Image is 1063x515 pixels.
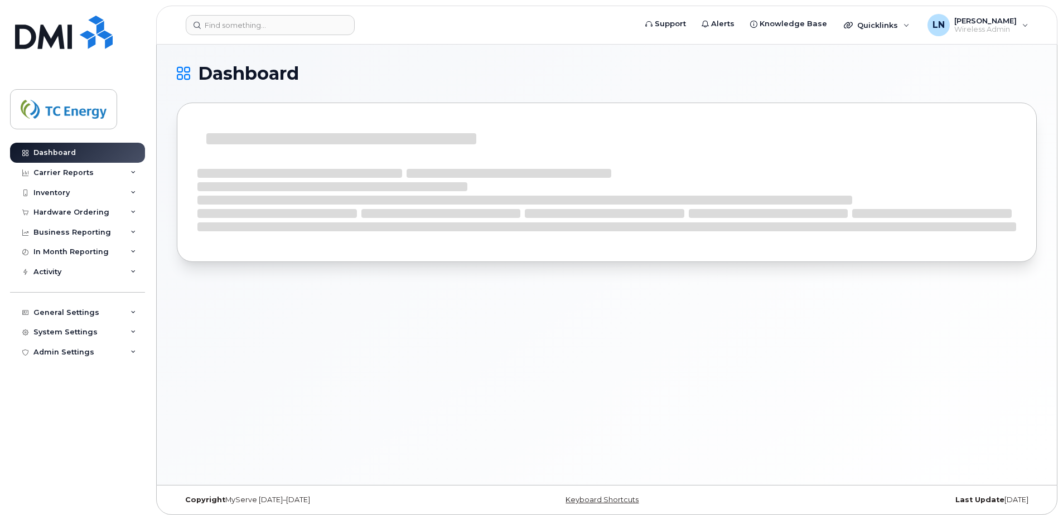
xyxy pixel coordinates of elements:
span: Dashboard [198,65,299,82]
div: MyServe [DATE]–[DATE] [177,495,463,504]
a: Keyboard Shortcuts [566,495,639,504]
strong: Copyright [185,495,225,504]
div: [DATE] [750,495,1037,504]
strong: Last Update [955,495,1004,504]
